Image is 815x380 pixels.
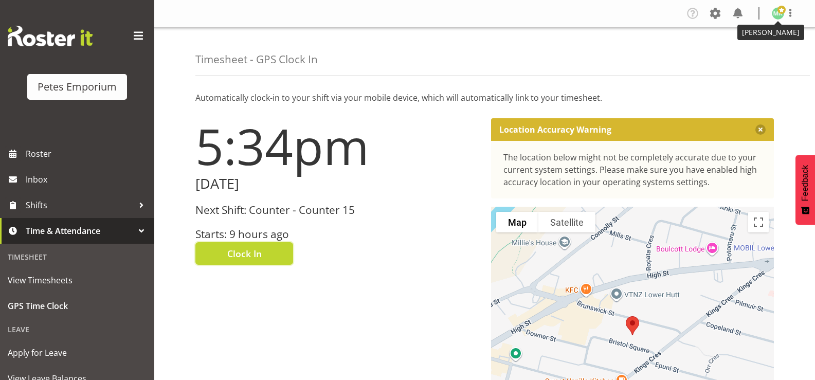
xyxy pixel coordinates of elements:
a: View Timesheets [3,267,152,293]
a: Apply for Leave [3,340,152,366]
h4: Timesheet - GPS Clock In [195,53,318,65]
button: Close message [755,124,766,135]
h3: Starts: 9 hours ago [195,228,479,240]
img: melanie-richardson713.jpg [772,7,784,20]
button: Show satellite imagery [538,212,595,232]
span: Shifts [26,197,134,213]
div: The location below might not be completely accurate due to your current system settings. Please m... [503,151,762,188]
div: Leave [3,319,152,340]
h1: 5:34pm [195,118,479,174]
span: Roster [26,146,149,161]
p: Automatically clock-in to your shift via your mobile device, which will automatically link to you... [195,92,774,104]
button: Clock In [195,242,293,265]
span: Inbox [26,172,149,187]
div: Petes Emporium [38,79,117,95]
span: Clock In [227,247,262,260]
button: Toggle fullscreen view [748,212,769,232]
p: Location Accuracy Warning [499,124,611,135]
button: Show street map [496,212,538,232]
img: Rosterit website logo [8,26,93,46]
button: Feedback - Show survey [795,155,815,225]
span: Time & Attendance [26,223,134,239]
span: GPS Time Clock [8,298,147,314]
h2: [DATE] [195,176,479,192]
span: Feedback [801,165,810,201]
a: GPS Time Clock [3,293,152,319]
h3: Next Shift: Counter - Counter 15 [195,204,479,216]
span: View Timesheets [8,273,147,288]
div: Timesheet [3,246,152,267]
span: Apply for Leave [8,345,147,360]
